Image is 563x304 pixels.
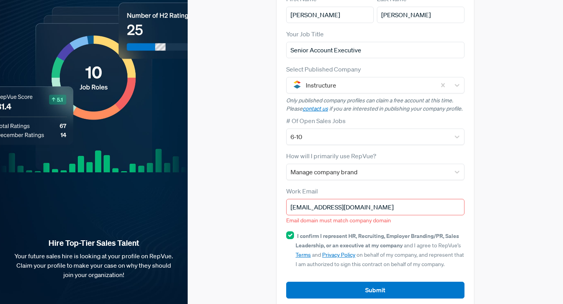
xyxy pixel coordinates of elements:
input: Title [286,42,464,58]
label: Work Email [286,186,318,196]
img: Instructure [292,80,302,90]
a: Terms [296,251,311,258]
label: How will I primarily use RepVue? [286,151,376,161]
input: First Name [286,7,374,23]
strong: I confirm I represent HR, Recruiting, Employer Branding/PR, Sales Leadership, or an executive at ... [296,232,459,249]
p: Only published company profiles can claim a free account at this time. Please if you are interest... [286,97,464,113]
span: Email domain must match company domain [286,217,391,224]
p: Your future sales hire is looking at your profile on RepVue. Claim your profile to make your case... [13,251,175,279]
strong: Hire Top-Tier Sales Talent [13,238,175,248]
a: contact us [303,105,328,112]
label: # Of Open Sales Jobs [286,116,346,125]
label: Your Job Title [286,29,324,39]
span: and I agree to RepVue’s and on behalf of my company, and represent that I am authorized to sign t... [296,232,464,268]
label: Select Published Company [286,64,361,74]
button: Submit [286,282,464,299]
a: Privacy Policy [322,251,355,258]
input: Last Name [377,7,464,23]
input: Email [286,199,464,215]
